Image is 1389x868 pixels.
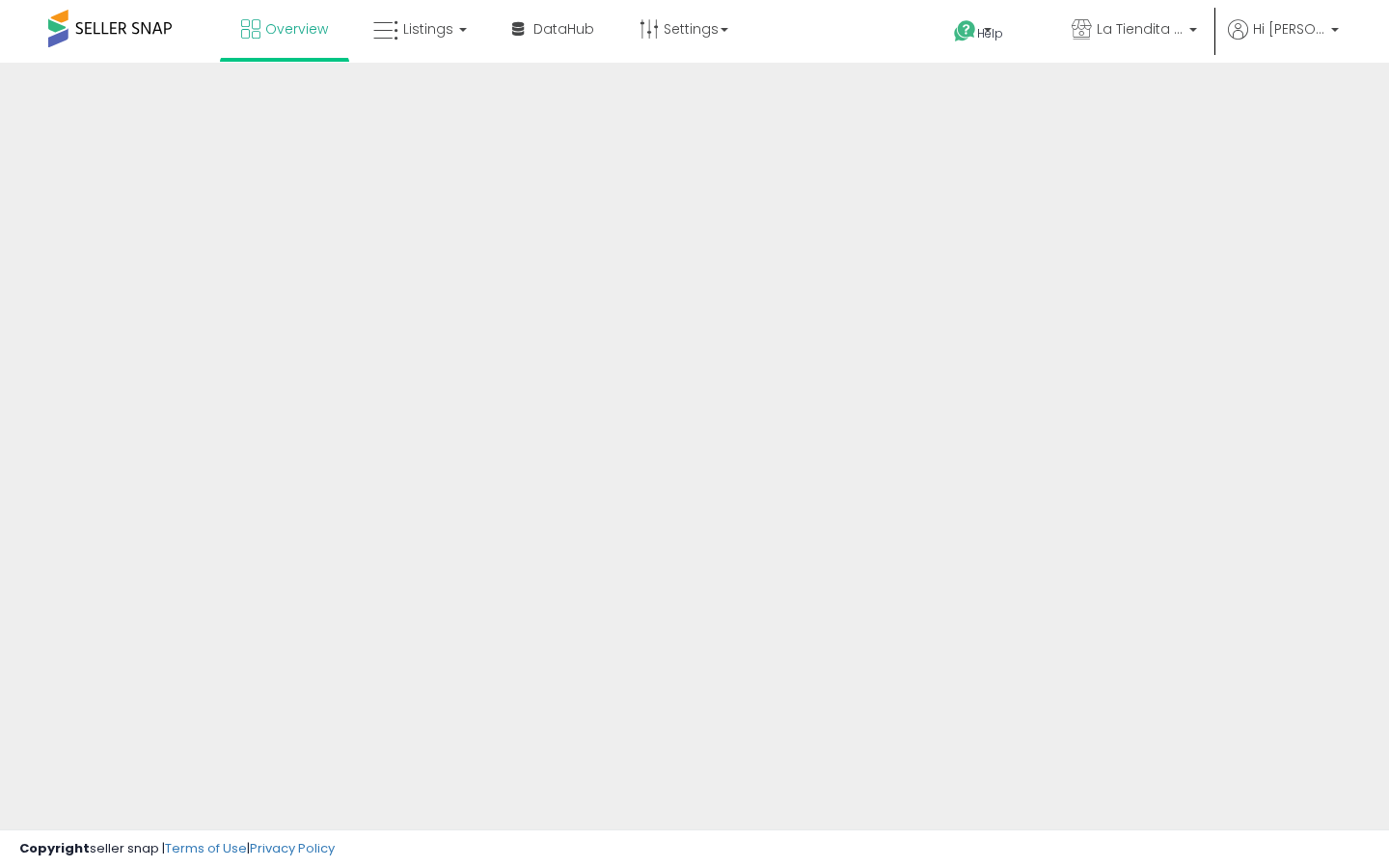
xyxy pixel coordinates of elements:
span: Overview [265,19,328,39]
span: Hi [PERSON_NAME] [1253,19,1325,39]
strong: Copyright [19,839,90,857]
a: Help [939,5,1041,63]
span: Help [977,25,1003,41]
a: Hi [PERSON_NAME] [1228,19,1339,63]
i: Get Help [953,19,977,43]
div: seller snap | | [19,840,335,858]
span: Listings [403,19,453,39]
span: DataHub [533,19,594,39]
a: Terms of Use [165,839,247,857]
a: Privacy Policy [250,839,335,857]
span: La Tiendita Distributions [1097,19,1184,39]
